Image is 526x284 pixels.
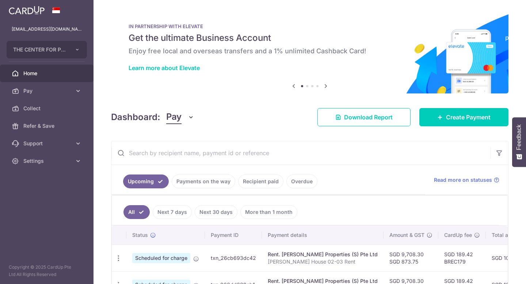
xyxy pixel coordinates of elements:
td: SGD 189.42 BREC179 [438,245,486,271]
span: Pay [23,87,72,95]
span: THE CENTER FOR PSYCHOLOGY PTE. LTD. [13,46,67,53]
h5: Get the ultimate Business Account [129,32,491,44]
a: Upcoming [123,174,169,188]
span: Feedback [516,124,522,150]
span: Amount & GST [389,231,424,239]
a: Create Payment [419,108,508,126]
a: Recipient paid [238,174,283,188]
img: CardUp [9,6,45,15]
td: SGD 9,708.30 SGD 873.75 [384,245,438,271]
div: Rent. [PERSON_NAME] Properties (S) Pte Ltd [268,251,378,258]
button: Feedback - Show survey [512,117,526,167]
th: Payment ID [205,226,262,245]
p: [PERSON_NAME] House 02-03 Rent [268,258,378,265]
a: All [123,205,150,219]
a: More than 1 month [240,205,297,219]
td: txn_26cb693dc42 [205,245,262,271]
p: IN PARTNERSHIP WITH ELEVATE [129,23,491,29]
a: Overdue [286,174,317,188]
span: Total amt. [492,231,516,239]
span: Scheduled for charge [132,253,190,263]
a: Next 7 days [153,205,192,219]
button: THE CENTER FOR PSYCHOLOGY PTE. LTD. [7,41,87,58]
span: Status [132,231,148,239]
span: Collect [23,105,72,112]
span: Create Payment [446,113,491,122]
img: Renovation banner [111,12,508,93]
span: Home [23,70,72,77]
a: Learn more about Elevate [129,64,200,72]
input: Search by recipient name, payment id or reference [111,141,491,165]
h6: Enjoy free local and overseas transfers and a 1% unlimited Cashback Card! [129,47,491,55]
h4: Dashboard: [111,111,160,124]
a: Download Report [317,108,411,126]
span: Download Report [344,113,393,122]
p: [EMAIL_ADDRESS][DOMAIN_NAME] [12,26,82,33]
span: CardUp fee [444,231,472,239]
a: Read more on statuses [434,176,499,184]
span: Support [23,140,72,147]
a: Next 30 days [195,205,237,219]
span: Pay [166,110,182,124]
span: Read more on statuses [434,176,492,184]
button: Pay [166,110,194,124]
a: Payments on the way [172,174,235,188]
span: Settings [23,157,72,165]
span: Refer & Save [23,122,72,130]
th: Payment details [262,226,384,245]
